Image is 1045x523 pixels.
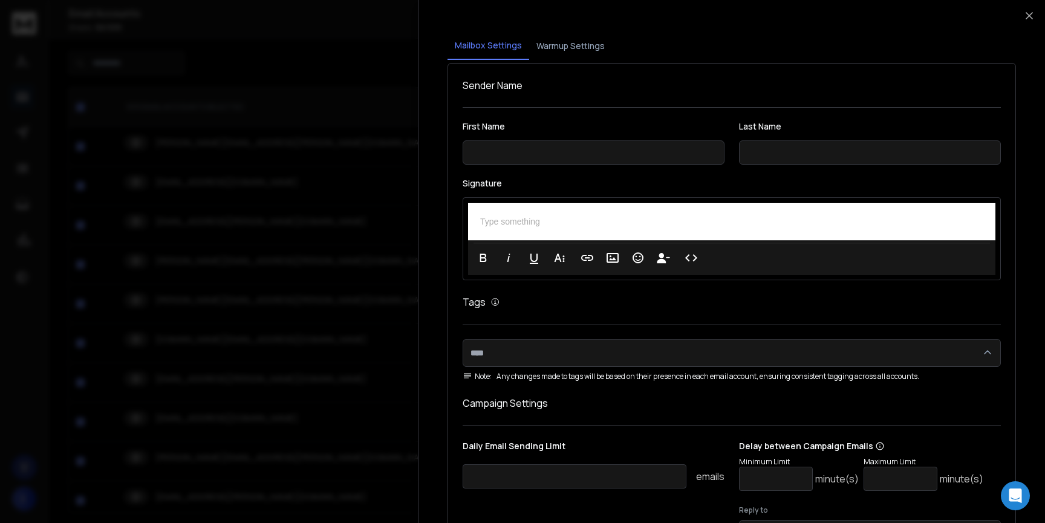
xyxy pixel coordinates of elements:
[463,372,1001,381] div: Any changes made to tags will be based on their presence in each email account, ensuring consiste...
[739,457,859,467] p: Minimum Limit
[463,295,486,309] h1: Tags
[680,246,703,270] button: Code View
[463,78,1001,93] h1: Sender Name
[463,372,492,381] span: Note:
[601,246,624,270] button: Insert Image (⌘P)
[739,122,1001,131] label: Last Name
[940,472,983,486] p: minute(s)
[472,246,495,270] button: Bold (⌘B)
[696,469,724,484] p: emails
[463,396,1001,410] h1: Campaign Settings
[463,122,724,131] label: First Name
[1001,481,1030,510] div: Open Intercom Messenger
[576,246,599,270] button: Insert Link (⌘K)
[463,440,724,457] p: Daily Email Sending Limit
[463,179,1001,188] label: Signature
[864,457,983,467] p: Maximum Limit
[739,440,983,452] p: Delay between Campaign Emails
[815,472,859,486] p: minute(s)
[627,246,649,270] button: Emoticons
[548,246,571,270] button: More Text
[522,246,545,270] button: Underline (⌘U)
[652,246,675,270] button: Insert Unsubscribe Link
[497,246,520,270] button: Italic (⌘I)
[529,33,612,59] button: Warmup Settings
[739,505,1001,515] label: Reply to
[448,32,529,60] button: Mailbox Settings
